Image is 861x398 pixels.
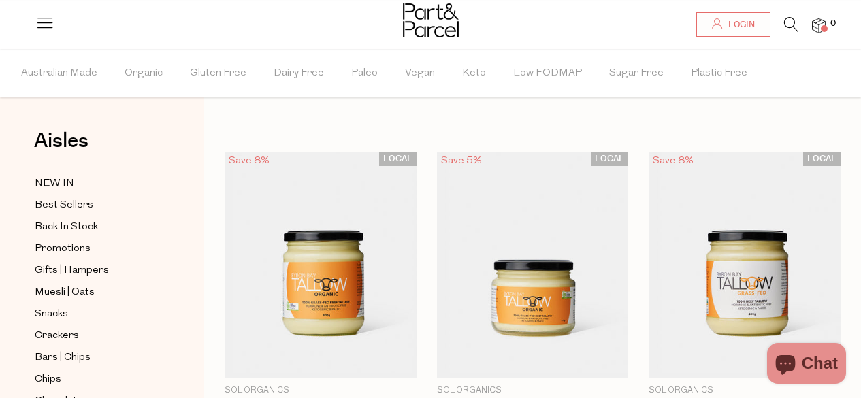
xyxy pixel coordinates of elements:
[725,19,755,31] span: Login
[125,50,163,97] span: Organic
[35,263,109,279] span: Gifts | Hampers
[763,343,850,387] inbox-online-store-chat: Shopify online store chat
[225,152,417,378] img: Beef Tallow
[403,3,459,37] img: Part&Parcel
[35,306,68,322] span: Snacks
[35,284,159,301] a: Muesli | Oats
[190,50,246,97] span: Gluten Free
[35,371,159,388] a: Chips
[35,262,159,279] a: Gifts | Hampers
[691,50,747,97] span: Plastic Free
[225,384,417,397] p: Sol Organics
[649,152,841,378] img: Beef Tallow - BIS EARLY OCT
[35,328,79,344] span: Crackers
[274,50,324,97] span: Dairy Free
[437,152,629,378] img: Beef Tallow
[225,152,274,170] div: Save 8%
[696,12,770,37] a: Login
[462,50,486,97] span: Keto
[351,50,378,97] span: Paleo
[35,327,159,344] a: Crackers
[35,305,159,322] a: Snacks
[35,175,159,192] a: NEW IN
[649,152,698,170] div: Save 8%
[34,126,88,156] span: Aisles
[405,50,435,97] span: Vegan
[35,371,61,388] span: Chips
[827,18,839,30] span: 0
[35,197,93,214] span: Best Sellers
[35,284,95,301] span: Muesli | Oats
[35,241,91,257] span: Promotions
[35,197,159,214] a: Best Sellers
[803,152,841,166] span: LOCAL
[35,176,74,192] span: NEW IN
[379,152,417,166] span: LOCAL
[35,350,91,366] span: Bars | Chips
[34,131,88,165] a: Aisles
[437,152,486,170] div: Save 5%
[21,50,97,97] span: Australian Made
[609,50,664,97] span: Sugar Free
[649,384,841,397] p: Sol Organics
[591,152,628,166] span: LOCAL
[35,219,98,235] span: Back In Stock
[437,384,629,397] p: Sol Organics
[35,349,159,366] a: Bars | Chips
[812,18,826,33] a: 0
[35,218,159,235] a: Back In Stock
[513,50,582,97] span: Low FODMAP
[35,240,159,257] a: Promotions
